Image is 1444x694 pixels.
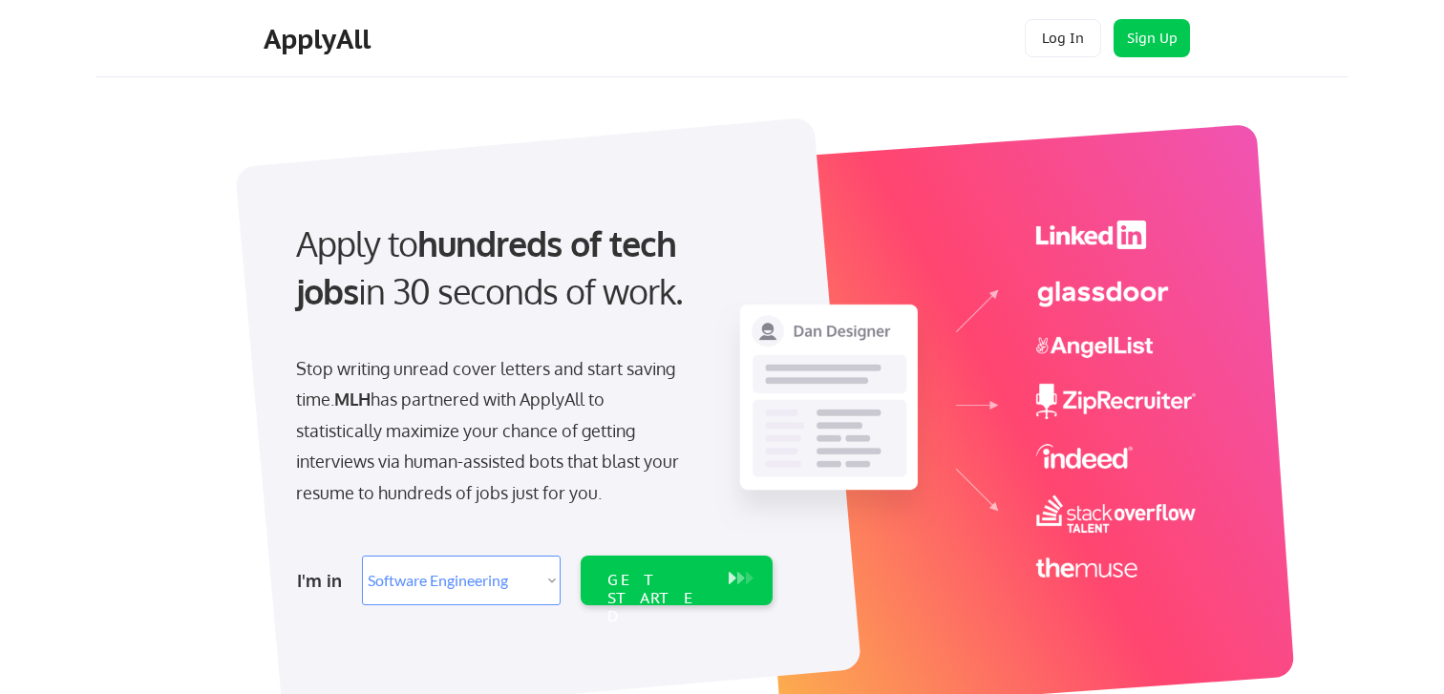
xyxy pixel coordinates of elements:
[1114,19,1190,57] button: Sign Up
[297,565,350,596] div: I'm in
[1025,19,1101,57] button: Log In
[296,353,689,508] div: Stop writing unread cover letters and start saving time. has partnered with ApplyAll to statistic...
[264,23,376,55] div: ApplyAll
[296,221,685,312] strong: hundreds of tech jobs
[607,571,710,626] div: GET STARTED
[334,389,371,410] strong: MLH
[296,220,765,316] div: Apply to in 30 seconds of work.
